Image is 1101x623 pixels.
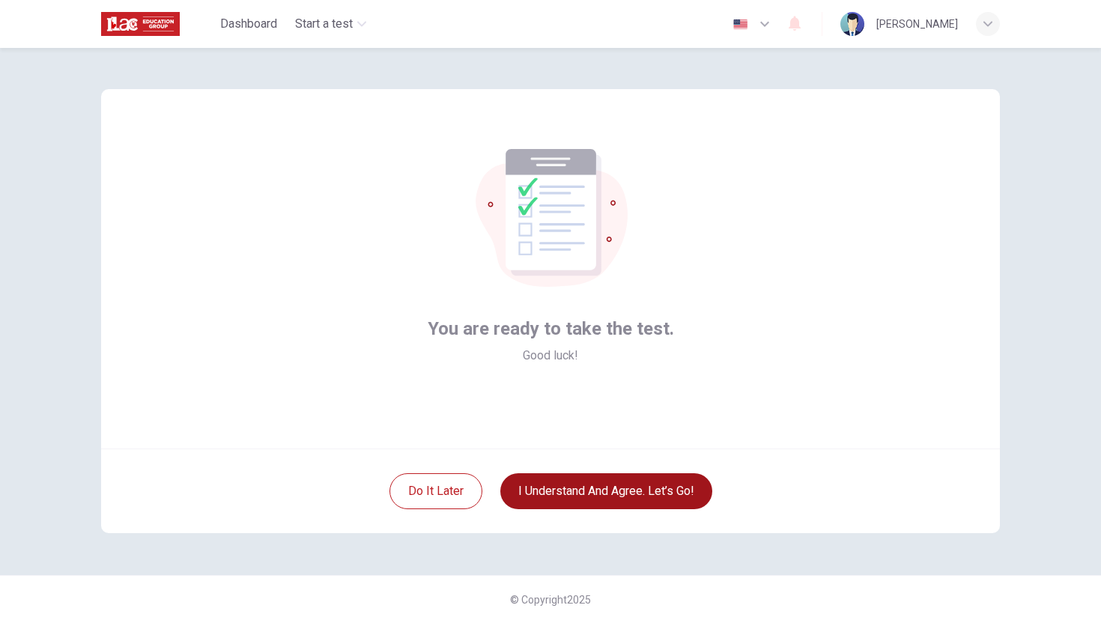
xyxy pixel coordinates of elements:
[840,12,864,36] img: Profile picture
[295,15,353,33] span: Start a test
[428,317,674,341] span: You are ready to take the test.
[101,9,180,39] img: ILAC logo
[101,9,214,39] a: ILAC logo
[289,10,372,37] button: Start a test
[214,10,283,37] button: Dashboard
[220,15,277,33] span: Dashboard
[500,473,712,509] button: I understand and agree. Let’s go!
[876,15,958,33] div: [PERSON_NAME]
[389,473,482,509] button: Do it later
[731,19,750,30] img: en
[510,594,591,606] span: © Copyright 2025
[523,347,578,365] span: Good luck!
